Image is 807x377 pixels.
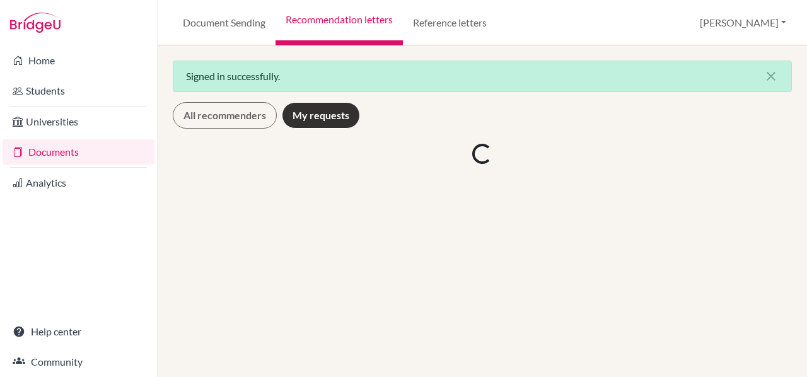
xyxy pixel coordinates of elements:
a: Community [3,349,154,374]
a: My requests [282,102,360,129]
button: [PERSON_NAME] [694,11,792,35]
a: Analytics [3,170,154,195]
img: Bridge-U [10,13,61,33]
div: Signed in successfully. [173,61,792,92]
a: Documents [3,139,154,165]
a: Students [3,78,154,103]
button: Close [751,61,791,91]
a: Help center [3,319,154,344]
a: Universities [3,109,154,134]
div: Loading... [470,142,495,166]
a: Home [3,48,154,73]
i: close [763,69,779,84]
a: All recommenders [173,102,277,129]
